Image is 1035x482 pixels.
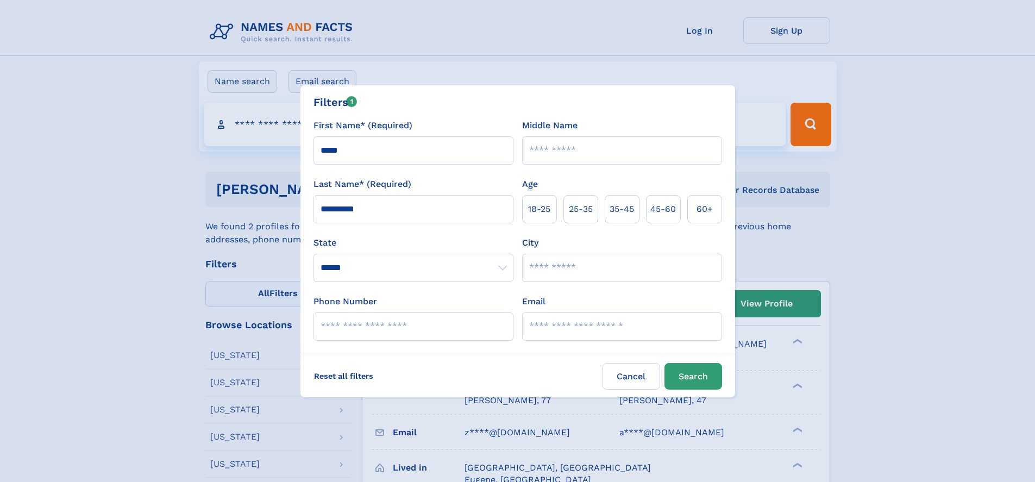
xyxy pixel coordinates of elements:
label: Reset all filters [307,363,380,389]
label: First Name* (Required) [313,119,412,132]
div: Filters [313,94,357,110]
label: Phone Number [313,295,377,308]
span: 35‑45 [610,203,634,216]
span: 18‑25 [528,203,550,216]
label: Cancel [603,363,660,390]
span: 60+ [697,203,713,216]
label: City [522,236,538,249]
label: Middle Name [522,119,578,132]
label: Age [522,178,538,191]
label: State [313,236,513,249]
label: Email [522,295,545,308]
label: Last Name* (Required) [313,178,411,191]
button: Search [664,363,722,390]
span: 45‑60 [650,203,676,216]
span: 25‑35 [569,203,593,216]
